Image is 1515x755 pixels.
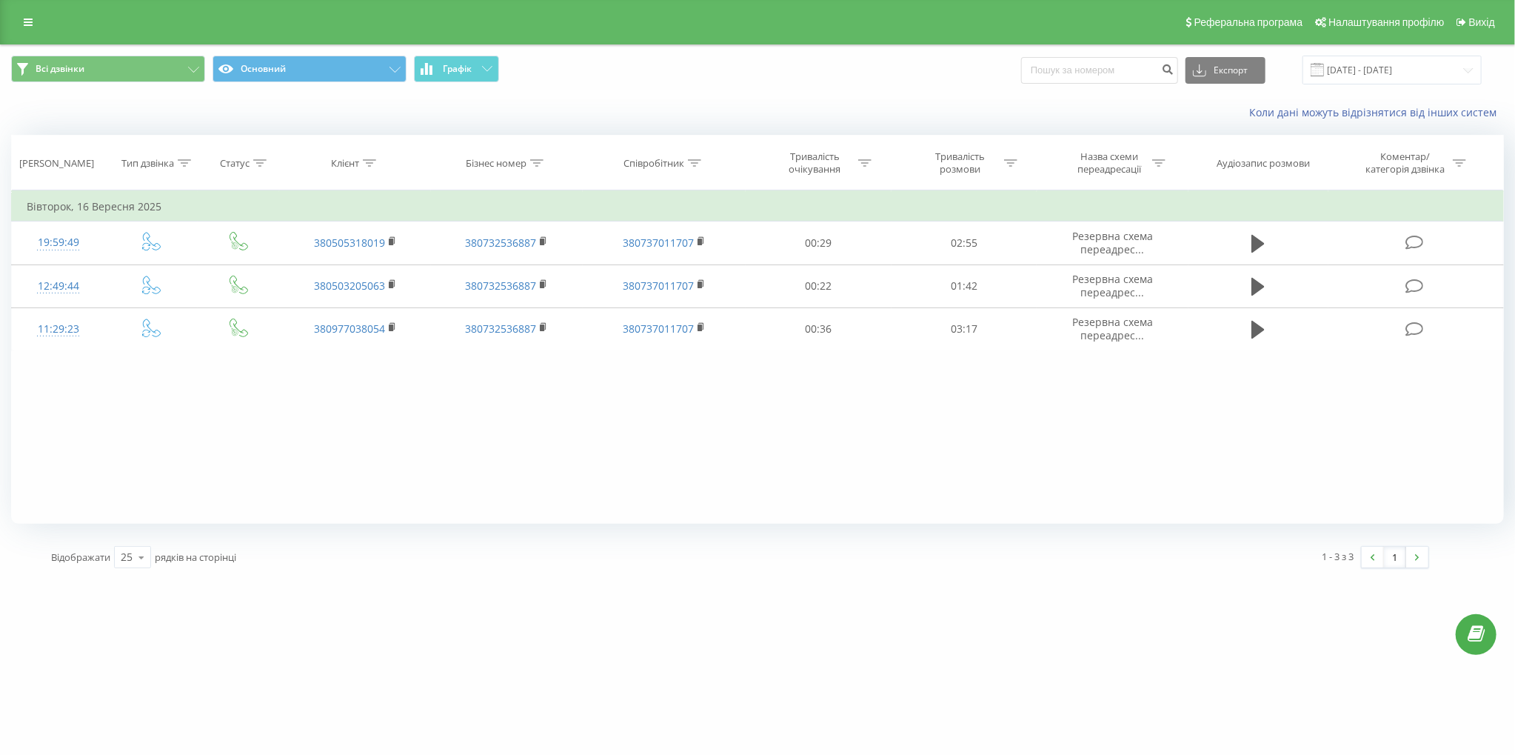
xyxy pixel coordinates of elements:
[1185,57,1265,84] button: Експорт
[1072,272,1153,299] span: Резервна схема переадрес...
[19,157,94,170] div: [PERSON_NAME]
[331,157,359,170] div: Клієнт
[1362,150,1449,176] div: Коментар/категорія дзвінка
[1194,16,1303,28] span: Реферальна програма
[155,551,236,564] span: рядків на сторінці
[465,322,536,336] a: 380732536887
[623,322,694,336] a: 380737011707
[623,279,694,293] a: 380737011707
[921,150,1000,176] div: Тривалість розмови
[1217,157,1310,170] div: Аудіозапис розмови
[27,272,90,301] div: 12:49:44
[1322,549,1354,564] div: 1 - 3 з 3
[51,551,110,564] span: Відображати
[314,279,385,293] a: 380503205063
[314,322,385,336] a: 380977038054
[1072,315,1153,342] span: Резервна схема переадрес...
[314,236,385,250] a: 380505318019
[623,157,684,170] div: Співробітник
[121,157,174,170] div: Тип дзвінка
[746,307,892,350] td: 00:36
[746,222,892,265] td: 00:29
[414,56,499,82] button: Графік
[1469,16,1495,28] span: Вихід
[11,56,205,82] button: Всі дзвінки
[443,64,472,74] span: Графік
[746,265,892,307] td: 00:22
[1384,547,1406,568] a: 1
[1072,229,1153,256] span: Резервна схема переадрес...
[623,236,694,250] a: 380737011707
[121,550,133,565] div: 25
[1021,57,1178,84] input: Пошук за номером
[220,157,250,170] div: Статус
[892,307,1037,350] td: 03:17
[465,279,536,293] a: 380732536887
[27,228,90,257] div: 19:59:49
[12,192,1504,222] td: Вівторок, 16 Вересня 2025
[466,157,526,170] div: Бізнес номер
[1328,16,1444,28] span: Налаштування профілю
[36,63,84,75] span: Всі дзвінки
[1069,150,1148,176] div: Назва схеми переадресації
[465,236,536,250] a: 380732536887
[27,315,90,344] div: 11:29:23
[892,222,1037,265] td: 02:55
[1249,105,1504,119] a: Коли дані можуть відрізнятися вiд інших систем
[213,56,407,82] button: Основний
[775,150,855,176] div: Тривалість очікування
[892,265,1037,307] td: 01:42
